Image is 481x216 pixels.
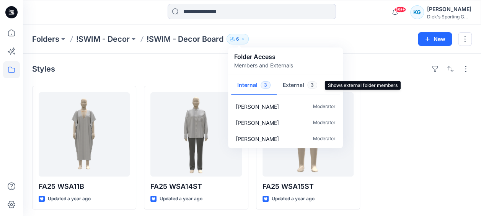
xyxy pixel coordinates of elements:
[48,195,91,203] p: Updated a year ago
[236,103,279,111] p: Yoshie Adams
[150,92,241,177] a: FA25 WSA14ST
[147,34,223,44] p: !SWIM - Decor Board
[313,103,335,111] p: Moderator
[313,135,335,143] p: Moderator
[410,5,424,19] div: KG
[150,181,241,192] p: FA25 WSA14ST
[234,52,293,61] p: Folder Access
[395,7,406,13] span: 99+
[236,119,279,127] p: Kristen Gammeter
[39,181,130,192] p: FA25 WSA11B
[230,131,341,147] a: [PERSON_NAME]Moderator
[313,119,335,127] p: Moderator
[231,76,277,95] button: Internal
[230,98,341,115] a: [PERSON_NAME]Moderator
[39,92,130,177] a: FA25 WSA11B
[236,35,239,43] p: 6
[230,115,341,131] a: [PERSON_NAME]Moderator
[32,64,55,74] h4: Styles
[418,32,452,46] button: New
[261,81,271,89] span: 3
[234,61,293,69] p: Members and Externals
[307,81,317,89] span: 3
[32,34,59,44] a: Folders
[427,14,471,20] div: Dick's Sporting G...
[427,5,471,14] div: [PERSON_NAME]
[272,195,315,203] p: Updated a year ago
[227,34,249,44] button: 6
[160,195,202,203] p: Updated a year ago
[236,135,279,143] p: Emily Young
[76,34,130,44] a: !SWIM - Decor
[277,76,323,95] button: External
[263,181,354,192] p: FA25 WSA15ST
